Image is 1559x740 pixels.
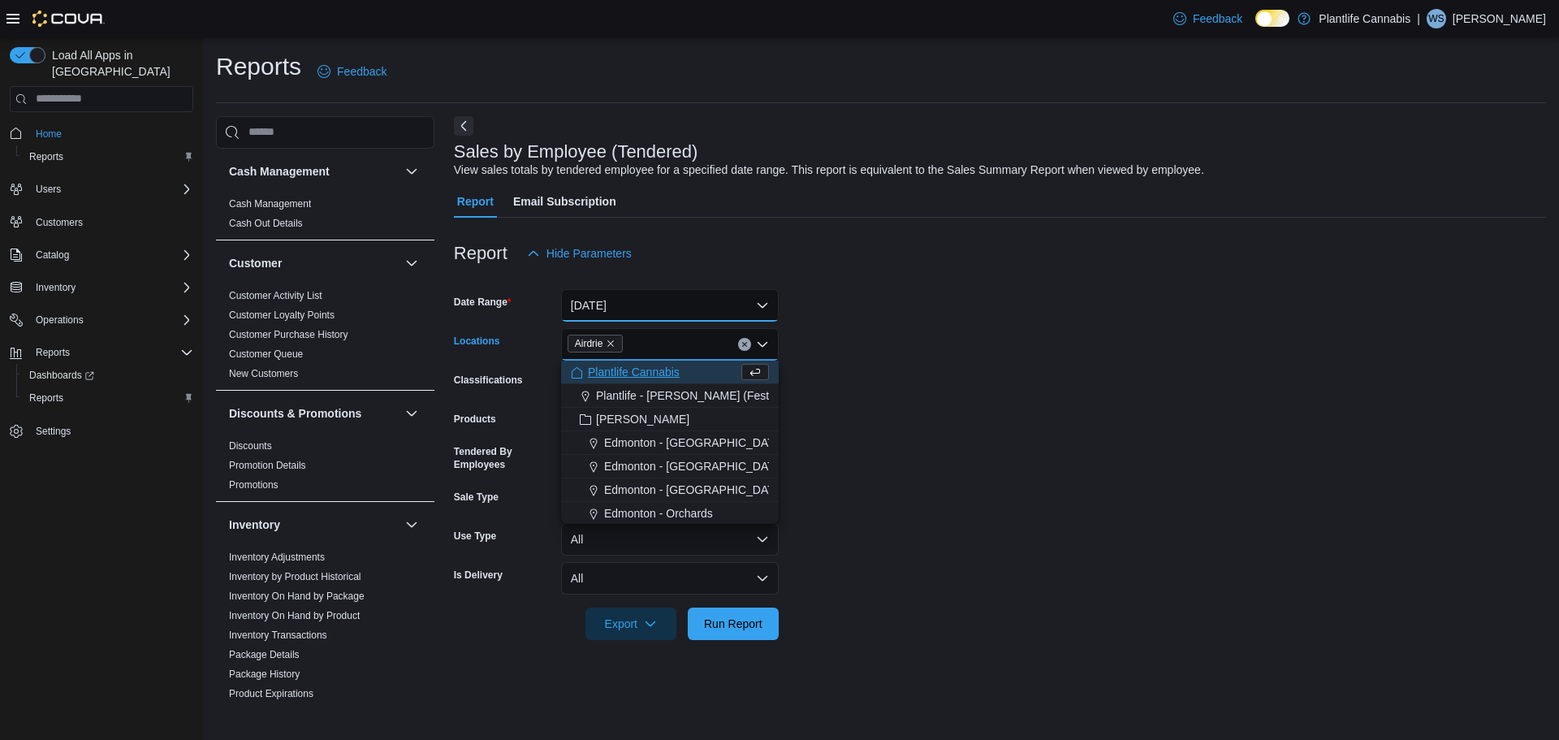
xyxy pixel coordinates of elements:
button: Plantlife - [PERSON_NAME] (Festival) [561,384,779,408]
span: Inventory On Hand by Package [229,590,365,603]
button: Run Report [688,608,779,640]
span: Catalog [29,245,193,265]
span: Edmonton - [GEOGRAPHIC_DATA] [604,435,784,451]
a: Customers [29,213,89,232]
a: Cash Management [229,198,311,210]
a: Product Expirations [229,688,313,699]
span: Customer Queue [229,348,303,361]
label: Use Type [454,530,496,543]
p: [PERSON_NAME] [1453,9,1546,28]
a: Inventory On Hand by Product [229,610,360,621]
button: Inventory [3,276,200,299]
span: Feedback [1193,11,1242,27]
span: Reports [23,147,193,167]
h3: Customer [229,255,282,271]
h3: Cash Management [229,163,330,180]
span: Plantlife - [PERSON_NAME] (Festival) [596,387,790,404]
span: Inventory On Hand by Product [229,609,360,622]
a: Feedback [311,55,393,88]
button: Cash Management [229,163,399,180]
span: Inventory Adjustments [229,551,325,564]
span: Edmonton - Orchards [604,505,713,521]
span: Export [595,608,667,640]
button: Next [454,116,473,136]
a: Dashboards [16,364,200,387]
p: | [1417,9,1420,28]
a: Discounts [229,440,272,452]
span: Reports [36,346,70,359]
span: Users [36,183,61,196]
span: Feedback [337,63,387,80]
a: Inventory Transactions [229,630,327,641]
span: Package History [229,668,300,681]
button: Export [585,608,676,640]
button: Reports [29,343,76,362]
button: Close list of options [756,338,769,351]
button: Catalog [29,245,76,265]
span: [PERSON_NAME] [596,411,689,427]
h1: Reports [216,50,301,83]
span: Customers [29,212,193,232]
span: Reports [29,150,63,163]
span: Run Report [704,616,762,632]
button: Edmonton - [GEOGRAPHIC_DATA] [561,455,779,478]
a: Customer Purchase History [229,329,348,340]
span: Customers [36,216,83,229]
span: Airdrie [575,335,603,352]
span: Inventory [29,278,193,297]
button: Customer [229,255,399,271]
label: Sale Type [454,491,499,504]
a: Package History [229,669,300,680]
button: Users [29,180,67,199]
label: Locations [454,335,500,348]
span: Package Details [229,648,300,661]
span: Report [457,185,494,218]
a: Promotion Details [229,460,306,471]
button: Discounts & Promotions [229,405,399,422]
a: Customer Loyalty Points [229,309,335,321]
button: Settings [3,419,200,443]
span: Edmonton - [GEOGRAPHIC_DATA] [604,458,784,474]
span: Inventory Transactions [229,629,327,642]
h3: Report [454,244,507,263]
label: Date Range [454,296,512,309]
span: Product Expirations [229,687,313,700]
label: Products [454,413,496,426]
button: Cash Management [402,162,421,181]
button: All [561,562,779,595]
span: Airdrie [568,335,624,353]
a: Home [29,124,68,144]
span: Customer Loyalty Points [229,309,335,322]
span: Load All Apps in [GEOGRAPHIC_DATA] [45,47,193,80]
span: Settings [36,425,71,438]
span: Inventory [36,281,76,294]
span: Plantlife Cannabis [588,364,680,380]
a: Customer Activity List [229,290,322,301]
span: Users [29,180,193,199]
span: Catalog [36,249,69,262]
button: Clear input [738,338,751,351]
button: Customers [3,210,200,234]
span: Cash Out Details [229,217,303,230]
span: Customer Purchase History [229,328,348,341]
div: Cash Management [216,194,434,240]
span: Promotions [229,478,279,491]
span: Home [36,128,62,141]
button: Reports [16,387,200,409]
input: Dark Mode [1255,10,1289,27]
span: Home [29,123,193,144]
h3: Sales by Employee (Tendered) [454,142,698,162]
span: Operations [29,310,193,330]
button: Home [3,122,200,145]
span: New Customers [229,367,298,380]
button: Operations [29,310,90,330]
div: Discounts & Promotions [216,436,434,501]
button: [DATE] [561,289,779,322]
span: Reports [23,388,193,408]
button: Edmonton - [GEOGRAPHIC_DATA] [561,431,779,455]
div: Wyatt Seitz [1427,9,1446,28]
a: Package Details [229,649,300,660]
button: All [561,523,779,556]
span: Inventory by Product Historical [229,570,361,583]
